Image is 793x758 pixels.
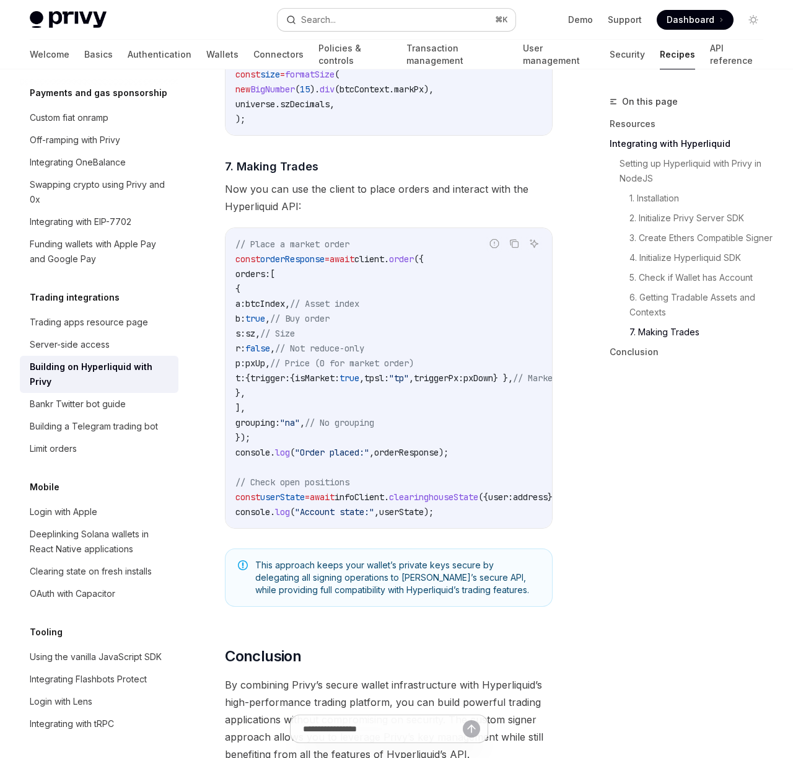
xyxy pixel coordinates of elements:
[250,372,290,384] span: trigger:
[20,583,178,605] a: OAuth with Capacitor
[270,343,275,354] span: ,
[20,501,178,523] a: Login with Apple
[335,491,384,503] span: infoClient
[608,14,642,26] a: Support
[30,40,69,69] a: Welcome
[20,174,178,211] a: Swapping crypto using Privy and 0x
[374,506,379,518] span: ,
[610,188,773,208] a: 1. Installation
[245,343,270,354] span: false
[290,298,359,309] span: // Asset index
[225,158,318,175] span: 7. Making Trades
[369,447,374,458] span: ,
[320,84,335,95] span: div
[280,69,285,80] span: =
[235,239,349,250] span: // Place a market order
[379,506,424,518] span: userState
[295,447,369,458] span: "Order placed:"
[30,237,171,267] div: Funding wallets with Apple Pay and Google Pay
[30,86,167,100] h5: Payments and gas sponsorship
[340,372,359,384] span: true
[622,94,678,109] span: On this page
[20,151,178,174] a: Integrating OneBalance
[20,356,178,393] a: Building on Hyperliquid with Privy
[235,387,245,399] span: },
[275,447,290,458] span: log
[30,11,107,29] img: light logo
[30,505,97,519] div: Login with Apple
[235,402,245,413] span: ],
[610,228,773,248] a: 3. Create Ethers Compatible Signer
[20,107,178,129] a: Custom fiat onramp
[245,372,250,384] span: {
[20,415,178,438] a: Building a Telegram trading bot
[424,506,434,518] span: );
[30,564,152,579] div: Clearing state on fresh installs
[235,268,270,280] span: orders:
[280,99,330,110] span: szDecimals
[743,10,763,30] button: Toggle dark mode
[610,342,773,362] a: Conclusion
[301,12,336,27] div: Search...
[330,99,335,110] span: ,
[238,560,248,570] svg: Note
[235,113,245,125] span: );
[610,114,773,134] a: Resources
[657,10,734,30] a: Dashboard
[439,447,449,458] span: );
[20,233,178,270] a: Funding wallets with Apple Pay and Google Pay
[20,333,178,356] a: Server-side access
[285,69,335,80] span: formatSize
[235,417,280,428] span: grouping:
[610,154,773,188] a: Setting up Hyperliquid with Privy in NodeJS
[253,40,304,69] a: Connectors
[389,491,478,503] span: clearinghouseState
[610,288,773,322] a: 6. Getting Tradable Assets and Contexts
[235,84,250,95] span: new
[478,491,488,503] span: ({
[235,283,240,294] span: {
[30,133,120,148] div: Off-ramping with Privy
[290,506,295,518] span: (
[463,720,480,738] button: Send message
[295,84,300,95] span: (
[265,358,270,369] span: ,
[275,343,364,354] span: // Not reduce-only
[354,253,384,265] span: client
[275,506,290,518] span: log
[20,713,178,735] a: Integrating with tRPC
[255,328,260,339] span: ,
[30,315,148,330] div: Trading apps resource page
[364,372,389,384] span: tpsl:
[610,268,773,288] a: 5. Check if Wallet has Account
[305,417,374,428] span: // No grouping
[235,298,245,309] span: a:
[255,559,540,596] span: This approach keeps your wallet’s private keys secure by delegating all signing operations to [PE...
[305,491,310,503] span: =
[30,155,126,170] div: Integrating OneBalance
[290,372,295,384] span: {
[30,672,147,687] div: Integrating Flashbots Protect
[270,313,330,324] span: // Buy order
[265,313,270,324] span: ,
[30,694,92,709] div: Login with Lens
[335,69,340,80] span: (
[20,560,178,583] a: Clearing state on fresh installs
[30,290,120,305] h5: Trading integrations
[20,393,178,415] a: Bankr Twitter bot guide
[513,491,548,503] span: address
[610,322,773,342] a: 7. Making Trades
[394,84,424,95] span: markPx
[610,134,773,154] a: Integrating with Hyperliquid
[290,447,295,458] span: (
[710,40,763,69] a: API reference
[270,358,414,369] span: // Price (0 for market order)
[235,253,260,265] span: const
[235,506,270,518] span: console
[513,372,587,384] span: // Market order
[335,84,340,95] span: (
[235,491,260,503] span: const
[245,313,265,324] span: true
[506,236,522,252] button: Copy the contents from the code block
[260,253,325,265] span: orderResponse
